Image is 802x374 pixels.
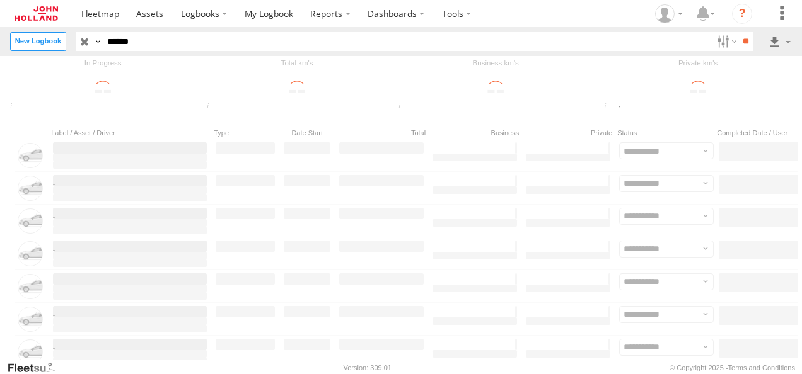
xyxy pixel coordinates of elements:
span: Label / Asset / Driver [51,128,209,137]
div: Version: 309.01 [344,364,392,371]
i: ? [732,4,752,24]
label: Search Query [93,32,103,50]
div: Total private trips distance [600,103,619,112]
img: jhg-logo.svg [15,6,58,21]
span: Business [431,128,519,137]
a: Return to Dashboard [3,3,69,24]
div: Total Logbooks which is in progres [6,103,25,112]
label: Export results as... [764,32,792,50]
label: Create New Logbook [10,32,66,50]
span: Private [524,128,612,137]
span: Type [214,128,277,137]
span: Status [617,128,712,137]
span: Total [337,128,426,137]
div: Total business trips distance [395,103,414,112]
a: Terms and Conditions [728,364,795,371]
div: Adam Dippie [651,4,687,23]
div: © Copyright 2025 - [670,364,795,371]
div: Total trips distance [203,103,222,112]
span: Date Start [282,128,332,137]
label: Search Filter Options [712,32,739,50]
a: Visit our Website [7,361,65,374]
